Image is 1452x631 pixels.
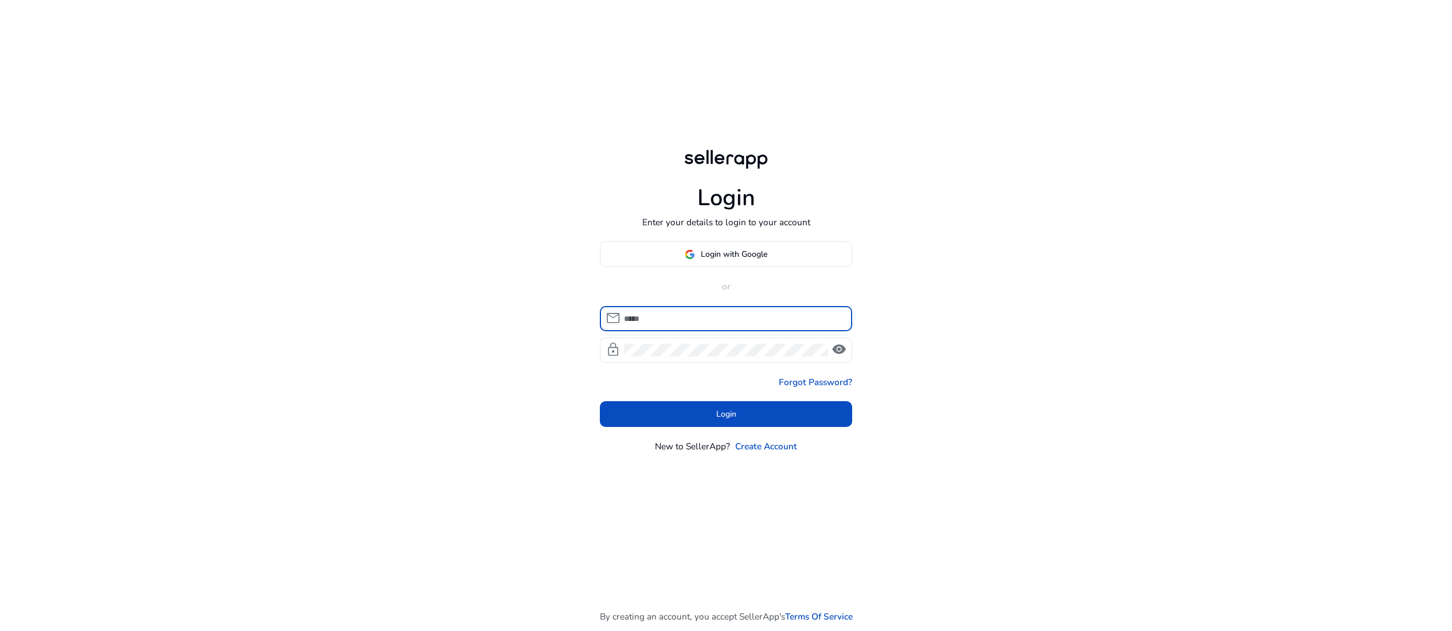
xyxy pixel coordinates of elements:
[832,342,846,357] span: visibility
[642,215,810,229] p: Enter your details to login to your account
[779,375,852,389] a: Forgot Password?
[685,249,695,260] img: google-logo.svg
[600,280,852,293] p: or
[600,241,852,267] button: Login with Google
[606,342,620,357] span: lock
[785,610,853,623] a: Terms Of Service
[697,185,755,212] h1: Login
[600,401,852,427] button: Login
[716,408,736,420] span: Login
[655,440,730,453] p: New to SellerApp?
[735,440,797,453] a: Create Account
[701,248,767,260] span: Login with Google
[606,311,620,326] span: mail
